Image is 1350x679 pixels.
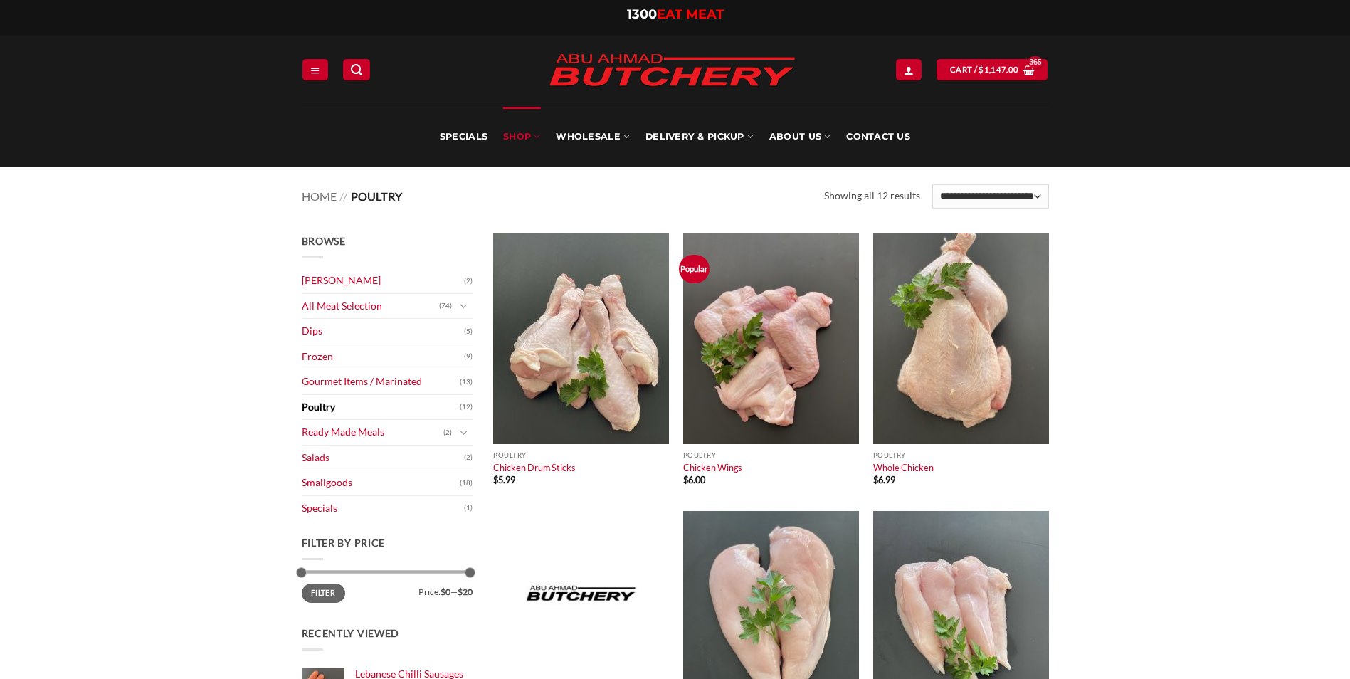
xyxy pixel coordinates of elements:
[464,346,473,367] span: (9)
[464,321,473,342] span: (5)
[302,537,386,549] span: Filter by price
[302,344,464,369] a: Frozen
[683,451,859,459] p: Poultry
[493,474,498,485] span: $
[627,6,724,22] a: 1300EAT MEAT
[302,446,464,470] a: Salads
[302,395,460,420] a: Poultry
[339,189,347,203] span: //
[440,107,487,167] a: Specials
[556,107,630,167] a: Wholesale
[683,462,742,473] a: Chicken Wings
[302,584,473,596] div: Price: —
[455,425,473,441] button: Toggle
[464,270,473,292] span: (2)
[937,59,1048,80] a: View cart
[302,470,460,495] a: Smallgoods
[493,233,669,444] img: Chicken Drum Sticks
[302,319,464,344] a: Dips
[846,107,910,167] a: Contact Us
[950,63,1018,76] span: Cart /
[683,474,688,485] span: $
[979,63,984,76] span: $
[458,586,473,597] span: $20
[302,59,328,80] a: Menu
[683,474,705,485] bdi: 6.00
[443,422,452,443] span: (2)
[302,189,337,203] a: Home
[896,59,922,80] a: Login
[873,474,878,485] span: $
[302,584,345,603] button: Filter
[302,369,460,394] a: Gourmet Items / Marinated
[351,189,402,203] span: Poultry
[537,44,807,98] img: Abu Ahmad Butchery
[460,396,473,418] span: (12)
[979,65,1018,74] bdi: 1,147.00
[873,474,895,485] bdi: 6.99
[302,496,464,521] a: Specials
[503,107,540,167] a: SHOP
[455,298,473,314] button: Toggle
[493,474,515,485] bdi: 5.99
[627,6,657,22] span: 1300
[464,447,473,468] span: (2)
[460,473,473,494] span: (18)
[657,6,724,22] span: EAT MEAT
[302,235,346,247] span: Browse
[932,184,1048,209] select: Shop order
[873,451,1049,459] p: Poultry
[824,188,920,204] p: Showing all 12 results
[873,462,934,473] a: Whole Chicken
[302,294,439,319] a: All Meat Selection
[439,295,452,317] span: (74)
[460,372,473,393] span: (13)
[441,586,450,597] span: $0
[493,462,576,473] a: Chicken Drum Sticks
[769,107,830,167] a: About Us
[343,59,370,80] a: Search
[493,511,669,675] img: Placeholder
[683,233,859,444] img: Chicken Wings
[464,498,473,519] span: (1)
[302,627,400,639] span: Recently Viewed
[873,233,1049,444] img: Whole Chicken
[302,268,464,293] a: [PERSON_NAME]
[302,420,443,445] a: Ready Made Meals
[493,451,669,459] p: Poultry
[645,107,754,167] a: Delivery & Pickup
